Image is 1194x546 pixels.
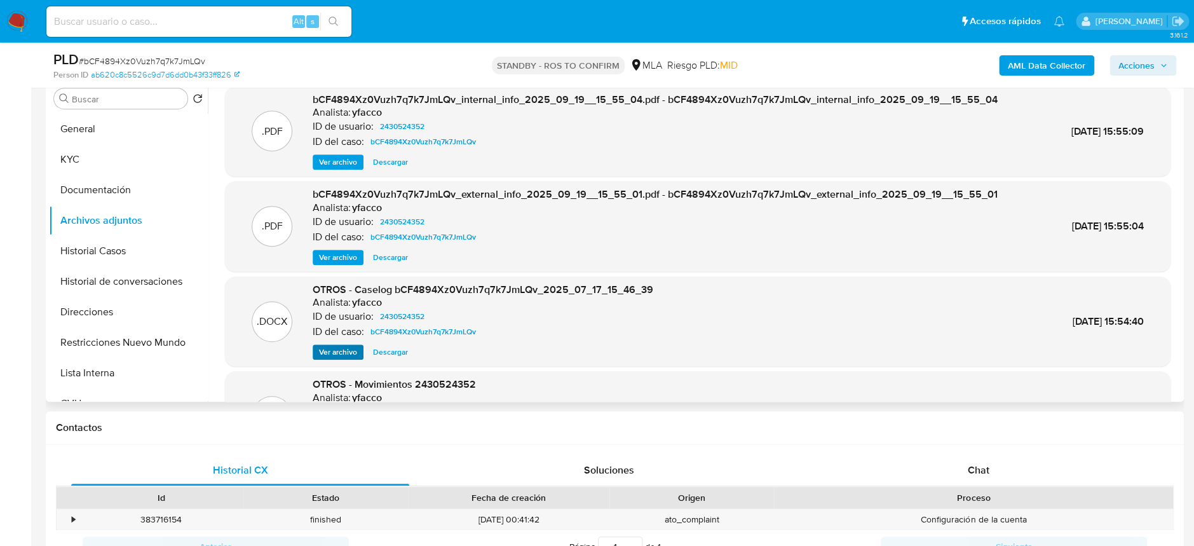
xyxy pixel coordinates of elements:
[59,93,69,104] button: Buscar
[91,69,240,81] a: ab620c8c5526c9d7d6dd0b43f33ff826
[352,201,382,214] h6: yfacco
[370,324,476,339] span: bCF4894Xz0Vuzh7q7k7JmLQv
[53,49,79,69] b: PLD
[367,154,414,170] button: Descargar
[380,214,424,229] span: 2430524352
[967,463,989,477] span: Chat
[417,491,600,504] div: Fecha de creación
[1073,314,1144,329] span: [DATE] 15:54:40
[319,346,357,358] span: Ver archivo
[352,392,382,404] h6: yfacco
[313,135,364,148] p: ID del caso:
[1118,55,1155,76] span: Acciones
[373,346,408,358] span: Descargar
[311,15,315,27] span: s
[257,315,287,329] p: .DOCX
[373,251,408,264] span: Descargar
[262,125,283,139] p: .PDF
[1109,55,1176,76] button: Acciones
[375,309,430,324] a: 2430524352
[970,15,1041,28] span: Accesos rápidos
[294,15,304,27] span: Alt
[313,310,374,323] p: ID de usuario:
[370,134,476,149] span: bCF4894Xz0Vuzh7q7k7JmLQv
[313,187,998,201] span: bCF4894Xz0Vuzh7q7k7JmLQv_external_info_2025_09_19__15_55_01.pdf - bCF4894Xz0Vuzh7q7k7JmLQv_extern...
[380,119,424,134] span: 2430524352
[999,55,1094,76] button: AML Data Collector
[53,69,88,81] b: Person ID
[375,214,430,229] a: 2430524352
[375,119,430,134] a: 2430524352
[1072,219,1144,233] span: [DATE] 15:55:04
[313,282,653,297] span: OTROS - Caselog bCF4894Xz0Vuzh7q7k7JmLQv_2025_07_17_15_46_39
[72,514,75,526] div: •
[49,388,208,419] button: CVU
[49,175,208,205] button: Documentación
[1054,16,1064,27] a: Notificaciones
[313,250,363,265] button: Ver archivo
[313,377,476,392] span: OTROS - Movimientos 2430524352
[370,229,476,245] span: bCF4894Xz0Vuzh7q7k7JmLQv
[1169,30,1188,40] span: 3.161.2
[365,229,481,245] a: bCF4894Xz0Vuzh7q7k7JmLQv
[313,231,364,243] p: ID del caso:
[213,463,268,477] span: Historial CX
[49,327,208,358] button: Restricciones Nuevo Mundo
[1095,15,1167,27] p: cecilia.zacarias@mercadolibre.com
[262,219,283,233] p: .PDF
[774,509,1173,530] div: Configuración de la cuenta
[313,120,374,133] p: ID de usuario:
[313,215,374,228] p: ID de usuario:
[49,358,208,388] button: Lista Interna
[365,134,481,149] a: bCF4894Xz0Vuzh7q7k7JmLQv
[79,55,205,67] span: # bCF4894Xz0Vuzh7q7k7JmLQv
[313,92,998,107] span: bCF4894Xz0Vuzh7q7k7JmLQv_internal_info_2025_09_19__15_55_04.pdf - bCF4894Xz0Vuzh7q7k7JmLQv_intern...
[319,156,357,168] span: Ver archivo
[313,345,363,360] button: Ver archivo
[313,392,351,404] p: Analista:
[49,236,208,266] button: Historial Casos
[243,509,408,530] div: finished
[1008,55,1085,76] b: AML Data Collector
[352,296,382,309] h6: yfacco
[252,491,399,504] div: Estado
[408,509,609,530] div: [DATE] 00:41:42
[584,463,634,477] span: Soluciones
[193,93,203,107] button: Volver al orden por defecto
[1171,15,1184,28] a: Salir
[352,106,382,119] h6: yfacco
[319,251,357,264] span: Ver archivo
[88,491,234,504] div: Id
[313,106,351,119] p: Analista:
[630,58,662,72] div: MLA
[783,491,1164,504] div: Proceso
[49,144,208,175] button: KYC
[380,309,424,324] span: 2430524352
[56,421,1174,434] h1: Contactos
[720,58,738,72] span: MID
[367,345,414,360] button: Descargar
[667,58,738,72] span: Riesgo PLD:
[365,324,481,339] a: bCF4894Xz0Vuzh7q7k7JmLQv
[49,114,208,144] button: General
[367,250,414,265] button: Descargar
[373,156,408,168] span: Descargar
[609,509,774,530] div: ato_complaint
[492,57,625,74] p: STANDBY - ROS TO CONFIRM
[313,154,363,170] button: Ver archivo
[49,266,208,297] button: Historial de conversaciones
[72,93,182,105] input: Buscar
[618,491,765,504] div: Origen
[49,297,208,327] button: Direcciones
[313,325,364,338] p: ID del caso:
[1071,124,1144,139] span: [DATE] 15:55:09
[313,296,351,309] p: Analista:
[313,201,351,214] p: Analista:
[46,13,351,30] input: Buscar usuario o caso...
[79,509,243,530] div: 383716154
[320,13,346,31] button: search-icon
[49,205,208,236] button: Archivos adjuntos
